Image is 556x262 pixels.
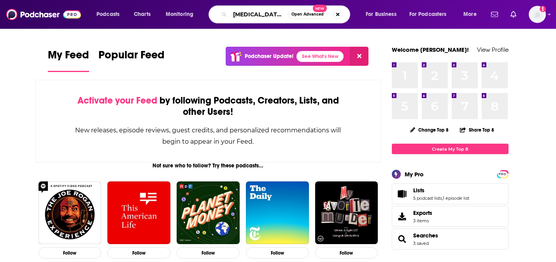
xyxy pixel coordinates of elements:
[160,8,203,21] button: open menu
[413,195,442,201] a: 5 podcast lists
[98,48,165,72] a: Popular Feed
[529,6,546,23] span: Logged in as KSMolly
[463,9,477,20] span: More
[129,8,155,21] a: Charts
[291,12,324,16] span: Open Advanced
[395,211,410,222] span: Exports
[6,7,81,22] img: Podchaser - Follow, Share and Rate Podcasts
[477,46,509,53] a: View Profile
[75,125,342,147] div: New releases, episode reviews, guest credits, and personalized recommendations will begin to appe...
[404,8,458,21] button: open menu
[392,144,509,154] a: Create My Top 8
[392,229,509,250] span: Searches
[48,48,89,72] a: My Feed
[177,247,240,258] button: Follow
[230,8,288,21] input: Search podcasts, credits, & more...
[413,209,432,216] span: Exports
[313,5,327,12] span: New
[107,247,170,258] button: Follow
[460,122,495,137] button: Share Top 8
[498,171,507,177] a: PRO
[39,247,102,258] button: Follow
[405,171,424,178] div: My Pro
[413,187,424,194] span: Lists
[246,247,309,258] button: Follow
[413,241,429,246] a: 3 saved
[315,181,378,244] img: My Favorite Murder with Karen Kilgariff and Georgia Hardstark
[442,195,443,201] span: ,
[392,206,509,227] a: Exports
[166,9,193,20] span: Monitoring
[366,9,396,20] span: For Business
[409,9,447,20] span: For Podcasters
[413,218,432,223] span: 3 items
[75,95,342,118] div: by following Podcasts, Creators, Lists, and other Users!
[392,46,469,53] a: Welcome [PERSON_NAME]!
[35,162,381,169] div: Not sure who to follow? Try these podcasts...
[134,9,151,20] span: Charts
[540,6,546,12] svg: Add a profile image
[98,48,165,66] span: Popular Feed
[288,10,327,19] button: Open AdvancedNew
[395,234,410,244] a: Searches
[91,8,130,21] button: open menu
[413,232,438,239] a: Searches
[107,181,170,244] img: This American Life
[246,181,309,244] img: The Daily
[405,125,454,135] button: Change Top 8
[413,187,469,194] a: Lists
[296,51,344,62] a: See What's New
[177,181,240,244] img: Planet Money
[360,8,406,21] button: open menu
[216,5,358,23] div: Search podcasts, credits, & more...
[507,8,519,21] a: Show notifications dropdown
[96,9,119,20] span: Podcasts
[488,8,501,21] a: Show notifications dropdown
[39,181,102,244] img: The Joe Rogan Experience
[529,6,546,23] img: User Profile
[443,195,469,201] a: 1 episode list
[77,95,157,106] span: Activate your Feed
[48,48,89,66] span: My Feed
[458,8,486,21] button: open menu
[245,53,293,60] p: Podchaser Update!
[315,247,378,258] button: Follow
[395,188,410,199] a: Lists
[529,6,546,23] button: Show profile menu
[392,183,509,204] span: Lists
